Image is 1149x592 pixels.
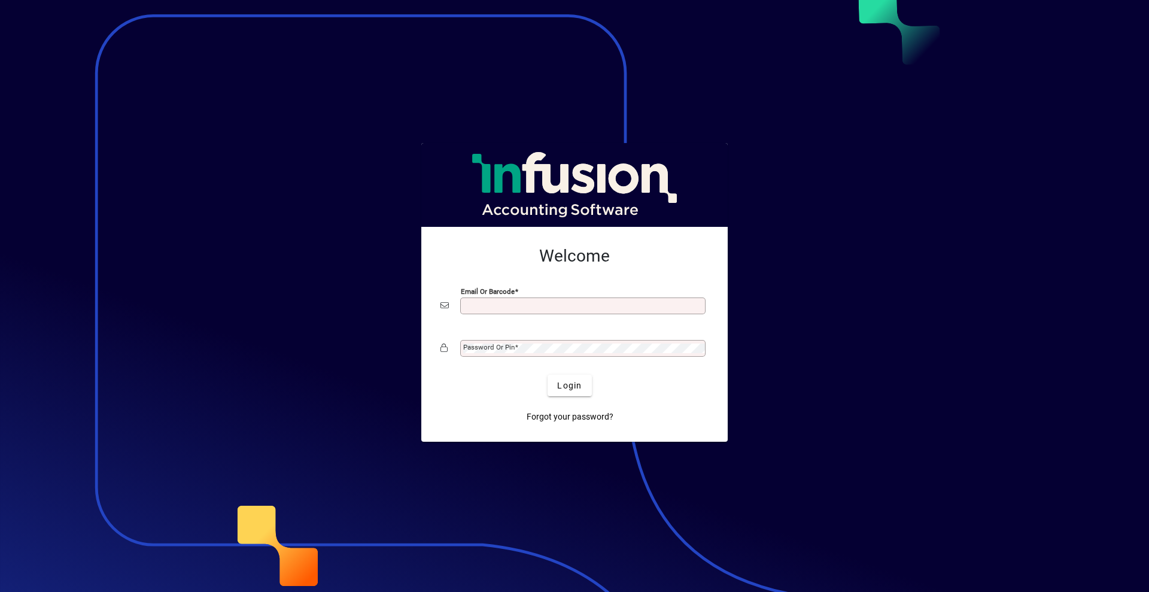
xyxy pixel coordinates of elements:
[440,246,709,266] h2: Welcome
[548,375,591,396] button: Login
[557,380,582,392] span: Login
[463,343,515,351] mat-label: Password or Pin
[461,287,515,296] mat-label: Email or Barcode
[522,406,618,427] a: Forgot your password?
[527,411,613,423] span: Forgot your password?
